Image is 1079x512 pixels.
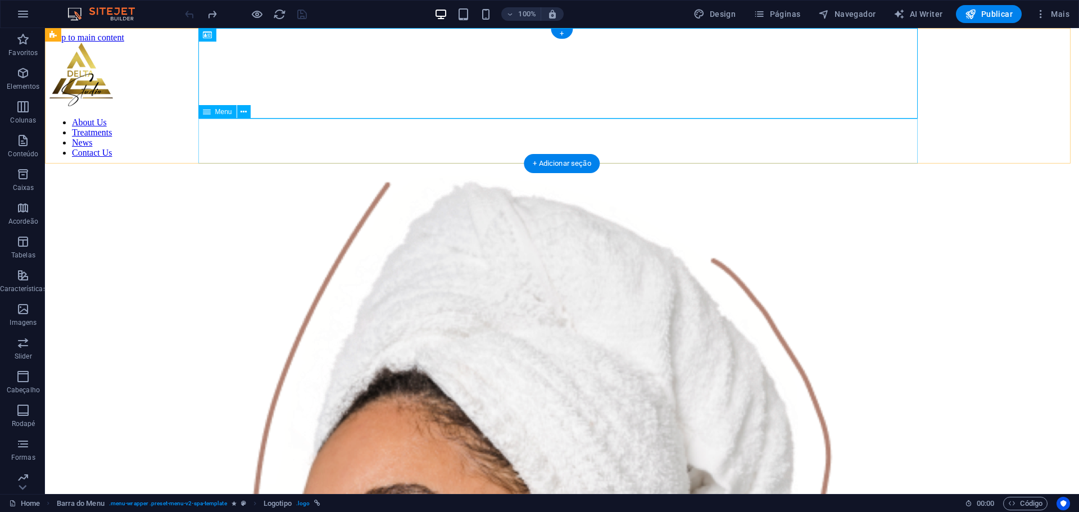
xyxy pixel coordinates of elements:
[8,48,38,57] p: Favoritos
[65,7,149,21] img: Editor Logo
[8,149,38,158] p: Conteúdo
[749,5,805,23] button: Páginas
[547,9,557,19] i: Ao redimensionar, ajusta automaticamente o nível de zoom para caber no dispositivo escolhido.
[15,352,32,361] p: Slider
[109,497,227,510] span: . menu-wrapper .preset-menu-v2-spa-template
[7,82,39,91] p: Elementos
[754,8,800,20] span: Páginas
[241,500,246,506] i: Este elemento é uma predefinição personalizável
[8,217,38,226] p: Acordeão
[264,497,292,510] span: Clique para selecionar. Clique duas vezes para editar
[57,497,321,510] nav: breadcrumb
[4,4,79,14] a: Skip to main content
[551,29,573,39] div: +
[1008,497,1042,510] span: Código
[1035,8,1069,20] span: Mais
[11,251,35,260] p: Tabelas
[689,5,740,23] button: Design
[814,5,880,23] button: Navegador
[273,8,286,21] i: Recarregar página
[1031,5,1074,23] button: Mais
[215,108,232,115] span: Menu
[977,497,994,510] span: 00 00
[518,7,536,21] h6: 100%
[693,8,736,20] span: Design
[965,497,995,510] h6: Tempo de sessão
[206,8,219,21] i: Refazer: Apagar elementos (Ctrl+Y, ⌘+Y)
[205,7,219,21] button: redo
[894,8,942,20] span: AI Writer
[314,500,320,506] i: Este elemento está vinculado
[956,5,1022,23] button: Publicar
[250,7,264,21] button: Clique aqui para sair do modo de visualização e continuar editando
[273,7,286,21] button: reload
[12,419,35,428] p: Rodapé
[10,116,36,125] p: Colunas
[501,7,541,21] button: 100%
[10,318,37,327] p: Imagens
[7,386,40,395] p: Cabeçalho
[965,8,1013,20] span: Publicar
[11,453,35,462] p: Formas
[232,500,237,506] i: O elemento contém uma animação
[57,497,105,510] span: Clique para selecionar. Clique duas vezes para editar
[13,183,34,192] p: Caixas
[818,8,876,20] span: Navegador
[689,5,740,23] div: Design (Ctrl+Alt+Y)
[1003,497,1048,510] button: Código
[9,497,40,510] a: Clique para cancelar a seleção. Clique duas vezes para abrir as Páginas
[985,499,986,508] span: :
[524,154,600,173] div: + Adicionar seção
[1057,497,1070,510] button: Usercentrics
[889,5,947,23] button: AI Writer
[296,497,310,510] span: . logo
